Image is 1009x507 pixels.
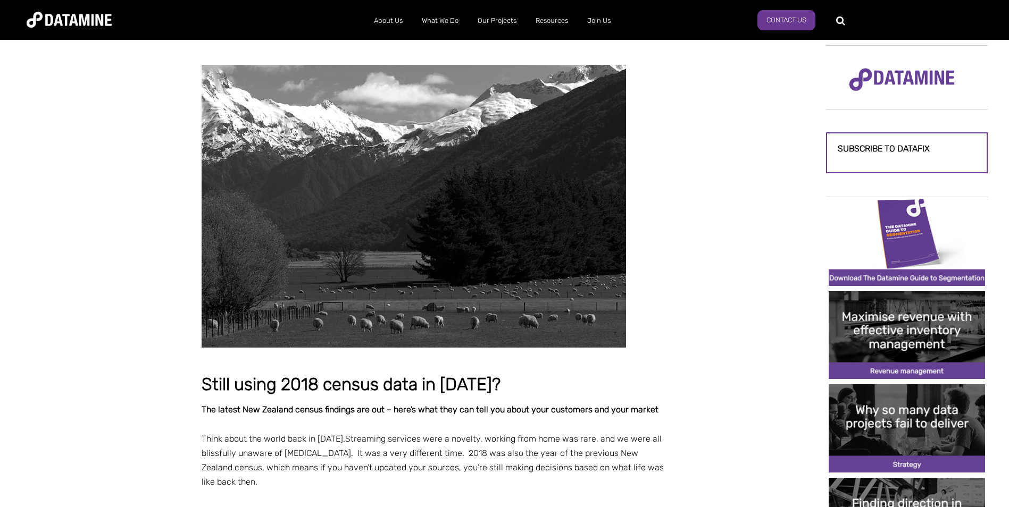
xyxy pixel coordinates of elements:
[255,477,257,487] span: .
[468,7,526,35] a: Our Projects
[526,7,578,35] a: Resources
[829,198,985,286] img: Datamine Guide to Customer Segmentation thumbnail-2
[757,10,815,30] a: Contact Us
[202,404,658,415] strong: The latest New Zealand census findings are out – here’s what they can tell you about your custome...
[412,7,468,35] a: What We Do
[202,65,626,348] img: 20250711 Update your customer details with New Zealand 2023 census data-3
[27,12,112,28] img: Datamine
[364,7,412,35] a: About Us
[842,61,962,98] img: Datamine Logo No Strapline - Purple
[202,434,345,444] span: Think about the world back in [DATE].
[578,7,620,35] a: Join Us
[829,291,985,379] img: 20250408 Maximise revenue with effective inventory management-1
[838,144,976,154] h3: Subscribe to datafix
[202,434,664,487] span: Streaming services were a novelty, working from home was rare, and we were all blissfully unaware...
[202,374,501,394] span: Still using 2018 census data in [DATE]?
[829,384,985,472] img: why so many data projects fail to deliver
